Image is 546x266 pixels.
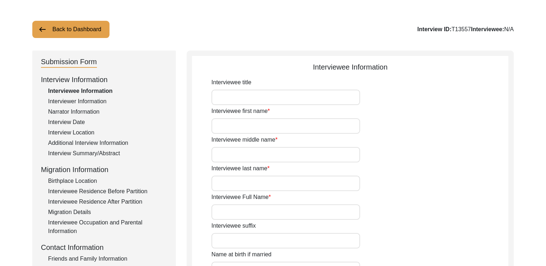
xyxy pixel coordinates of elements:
[211,164,270,173] label: Interviewee last name
[211,222,256,230] label: Interviewee suffix
[48,118,167,127] div: Interview Date
[417,25,514,34] div: T13557 N/A
[211,107,270,115] label: Interviewee first name
[41,56,97,68] div: Submission Form
[48,255,167,263] div: Friends and Family Information
[211,136,277,144] label: Interviewee middle name
[48,108,167,116] div: Narrator Information
[38,25,47,34] img: arrow-left.png
[211,193,271,201] label: Interviewee Full Name
[211,78,251,87] label: Interviewee title
[48,208,167,217] div: Migration Details
[48,177,167,185] div: Birthplace Location
[48,97,167,106] div: Interviewer Information
[41,242,167,253] div: Contact Information
[48,198,167,206] div: Interviewee Residence After Partition
[417,26,451,32] b: Interview ID:
[41,74,167,85] div: Interview Information
[192,62,508,72] div: Interviewee Information
[48,218,167,236] div: Interviewee Occupation and Parental Information
[471,26,504,32] b: Interviewee:
[48,187,167,196] div: Interviewee Residence Before Partition
[32,21,109,38] button: Back to Dashboard
[48,128,167,137] div: Interview Location
[48,139,167,147] div: Additional Interview Information
[211,250,271,259] label: Name at birth if married
[48,87,167,95] div: Interviewee Information
[48,149,167,158] div: Interview Summary/Abstract
[41,164,167,175] div: Migration Information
